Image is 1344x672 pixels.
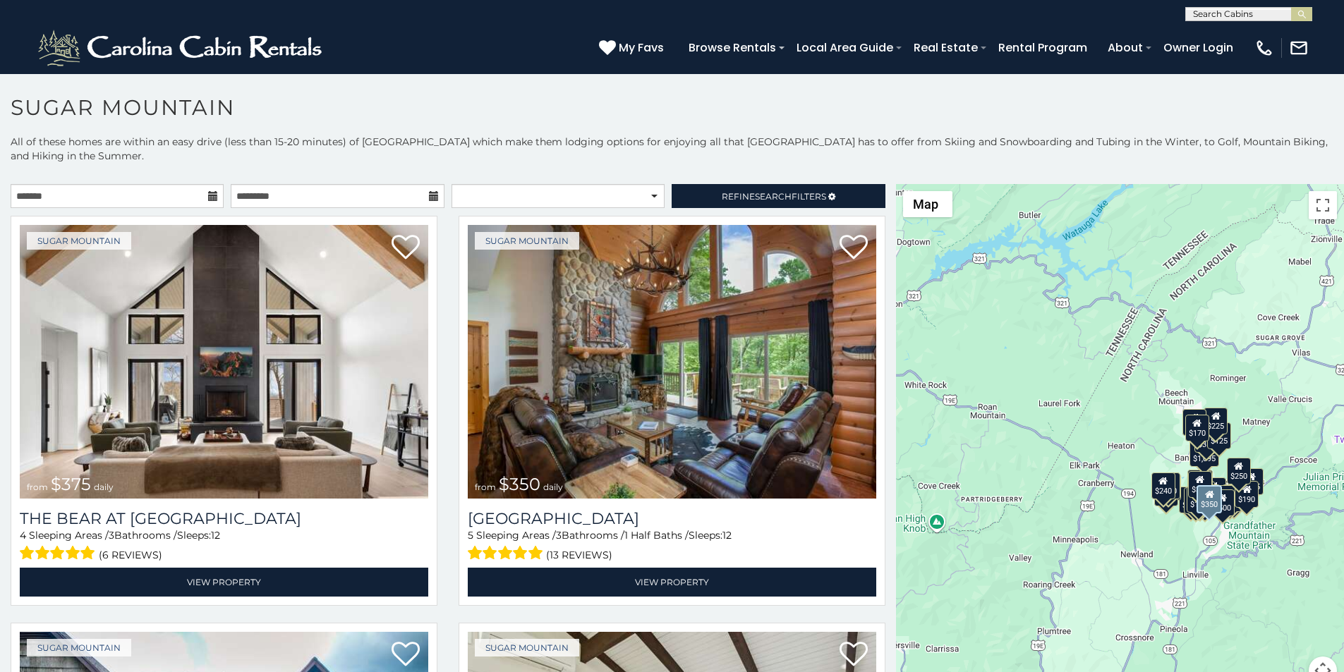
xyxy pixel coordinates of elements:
a: [GEOGRAPHIC_DATA] [468,509,876,528]
div: $240 [1151,472,1175,499]
a: Rental Program [991,35,1094,60]
button: Change map style [903,191,952,217]
a: My Favs [599,39,667,57]
span: (6 reviews) [99,546,162,564]
a: Add to favorites [392,233,420,263]
a: Grouse Moor Lodge from $350 daily [468,225,876,499]
img: phone-regular-white.png [1254,38,1274,58]
a: Sugar Mountain [27,232,131,250]
span: $350 [499,474,540,494]
a: Browse Rentals [682,35,783,60]
a: View Property [20,568,428,597]
button: Toggle fullscreen view [1309,191,1337,219]
span: daily [94,482,114,492]
a: Sugar Mountain [27,639,131,656]
img: Grouse Moor Lodge [468,225,876,499]
span: Search [755,191,792,202]
a: About [1101,35,1150,60]
a: Owner Login [1156,35,1240,60]
span: $375 [51,474,91,494]
span: 5 [468,529,473,542]
a: Add to favorites [392,640,420,670]
a: Add to favorites [840,233,868,263]
img: White-1-2.png [35,27,328,69]
span: 1 Half Baths / [624,529,689,542]
span: from [27,482,48,492]
a: View Property [468,568,876,597]
span: 4 [20,529,26,542]
div: $190 [1187,470,1211,496]
div: $190 [1235,481,1259,508]
div: $240 [1183,409,1207,436]
a: The Bear At [GEOGRAPHIC_DATA] [20,509,428,528]
h3: The Bear At Sugar Mountain [20,509,428,528]
div: Sleeping Areas / Bathrooms / Sleeps: [20,528,428,564]
div: $175 [1187,486,1211,513]
div: $1,095 [1189,440,1219,467]
span: daily [543,482,563,492]
div: $170 [1185,415,1209,441]
span: 12 [211,529,220,542]
a: Local Area Guide [789,35,900,60]
span: Refine Filters [722,191,826,202]
div: Sleeping Areas / Bathrooms / Sleeps: [468,528,876,564]
a: RefineSearchFilters [672,184,885,208]
div: $350 [1197,485,1223,513]
span: My Favs [619,39,664,56]
div: $250 [1227,458,1251,484]
span: 3 [556,529,562,542]
span: 3 [109,529,114,542]
div: $200 [1202,477,1226,504]
div: $300 [1188,471,1212,498]
span: from [475,482,496,492]
h3: Grouse Moor Lodge [468,509,876,528]
div: $125 [1207,422,1231,449]
a: The Bear At Sugar Mountain from $375 daily [20,225,428,499]
a: Add to favorites [840,640,868,670]
img: mail-regular-white.png [1289,38,1309,58]
img: The Bear At Sugar Mountain [20,225,428,499]
div: $500 [1211,489,1235,516]
a: Sugar Mountain [475,639,579,656]
div: $155 [1185,487,1209,514]
a: Sugar Mountain [475,232,579,250]
a: Real Estate [907,35,985,60]
div: $195 [1218,485,1242,512]
span: Map [913,197,938,212]
span: 12 [722,529,732,542]
span: (13 reviews) [546,546,612,564]
div: $155 [1240,468,1264,495]
div: $225 [1204,408,1228,434]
